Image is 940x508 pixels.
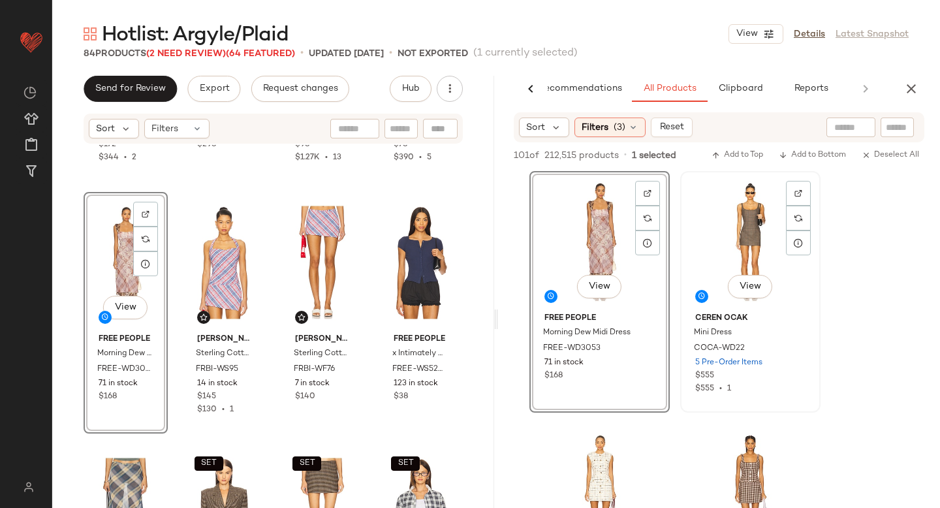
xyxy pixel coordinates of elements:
img: svg%3e [23,86,37,99]
span: $555 [695,370,714,382]
img: FREE-WD3053_V1.jpg [534,176,665,308]
span: SET [299,459,315,468]
span: 1 selected [632,149,676,163]
span: Add to Top [712,151,763,160]
span: Sterling Cotton Halter [196,348,250,360]
span: View [114,302,136,313]
span: 212,515 products [544,149,619,163]
img: COCA-WD22_V1.jpg [685,176,816,308]
span: 2 [132,153,136,162]
span: • [119,153,132,162]
span: (64 Featured) [226,49,295,59]
span: View [736,29,758,39]
img: svg%3e [142,235,149,243]
div: Products [84,47,295,61]
span: Morning Dew Midi Dress [97,348,151,360]
button: Export [187,76,240,102]
span: Reset [659,122,683,133]
span: 1 [230,405,234,414]
span: (2 Need Review) [146,49,226,59]
span: 1 [727,385,731,393]
span: [PERSON_NAME] Bikinis [295,334,349,345]
span: FRBI-WF76 [294,364,335,375]
span: • [300,46,304,61]
span: Morning Dew Midi Dress [543,327,631,339]
span: All Products [643,84,697,94]
span: Export [198,84,229,94]
button: Deselect All [856,148,924,163]
span: Add to Bottom [779,151,846,160]
span: • [714,385,727,393]
img: svg%3e [794,189,802,197]
span: $344 [99,153,119,162]
span: 101 of [514,149,539,163]
span: $38 [394,391,408,403]
span: 7 in stock [295,378,330,390]
span: Reports [793,84,828,94]
span: • [320,153,333,162]
span: • [414,153,427,162]
span: Ceren Ocak [695,313,806,325]
span: $130 [197,405,217,414]
p: updated [DATE] [309,47,384,61]
button: Send for Review [84,76,177,102]
span: Sterling Cotton Skort [294,348,348,360]
img: svg%3e [794,214,802,222]
a: Details [794,27,825,41]
span: $1.27K [295,153,320,162]
button: Reset [651,118,693,137]
span: 13 [333,153,341,162]
span: SET [200,459,217,468]
img: svg%3e [644,189,651,197]
span: Free People [394,334,448,345]
p: Not Exported [398,47,468,61]
span: Sort [96,122,115,136]
span: Filters [151,122,178,136]
span: Send for Review [95,84,166,94]
span: FREE-WS5253 [392,364,446,375]
span: AI Recommendations [527,84,622,94]
span: x Intimately FP Most Wanted Cardi [392,348,446,360]
span: $172 [99,139,116,151]
span: $298 [197,139,216,151]
button: SET [195,456,223,471]
button: SET [391,456,420,471]
span: (3) [614,121,625,135]
span: Filters [582,121,608,135]
span: $78 [394,139,407,151]
span: Mini Dress [694,327,732,339]
span: 5 [427,153,431,162]
span: Hotlist: Argyle/Plaid [102,22,289,48]
img: FRBI-WS95_V1.jpg [187,197,262,328]
img: FREE-WS5253_V1.jpg [383,197,458,328]
span: $140 [295,391,315,403]
span: (1 currently selected) [473,46,578,61]
button: View [728,275,772,298]
img: svg%3e [644,214,651,222]
span: • [389,46,392,61]
button: Add to Bottom [774,148,851,163]
img: heart_red.DM2ytmEG.svg [18,29,44,55]
span: FREE-WD3053 [97,364,151,375]
button: SET [292,456,321,471]
img: svg%3e [84,27,97,40]
span: [PERSON_NAME] Bikinis [197,334,251,345]
span: 5 Pre-Order Items [695,357,762,369]
span: View [588,281,610,292]
button: Hub [390,76,431,102]
span: COCA-WD22 [694,343,745,355]
span: 123 in stock [394,378,438,390]
button: View [577,275,621,298]
span: FREE-WD3053 [543,343,601,355]
span: $555 [695,385,714,393]
span: $145 [197,391,216,403]
span: Request changes [262,84,338,94]
span: 84 [84,49,95,59]
span: FRBI-WS95 [196,364,238,375]
span: Sort [526,121,545,135]
button: View [728,24,783,44]
span: • [217,405,230,414]
span: $98 [295,139,309,151]
span: View [739,281,761,292]
img: svg%3e [16,482,41,492]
